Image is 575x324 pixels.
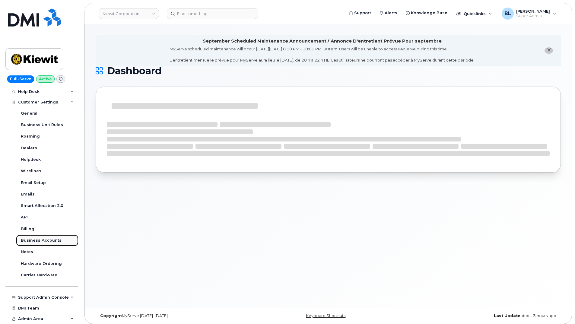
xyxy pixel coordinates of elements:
[494,313,520,318] strong: Last Update
[170,46,475,63] div: MyServe scheduled maintenance will occur [DATE][DATE] 8:00 PM - 10:00 PM Eastern. Users will be u...
[306,313,345,318] a: Keyboard Shortcuts
[107,66,162,75] span: Dashboard
[406,313,561,318] div: about 3 hours ago
[549,298,570,319] iframe: Messenger Launcher
[545,47,553,54] button: close notification
[96,313,251,318] div: MyServe [DATE]–[DATE]
[100,313,122,318] strong: Copyright
[203,38,442,44] div: September Scheduled Maintenance Announcement / Annonce D'entretient Prévue Pour septembre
